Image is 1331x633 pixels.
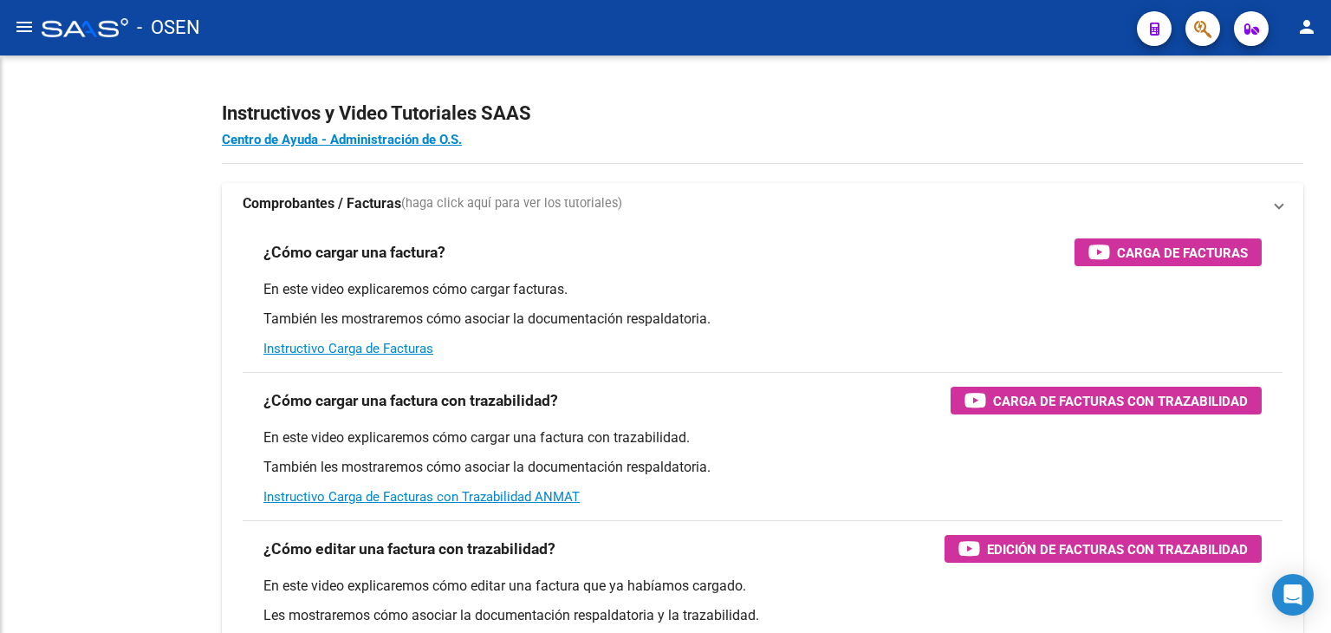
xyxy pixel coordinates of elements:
button: Carga de Facturas [1075,238,1262,266]
a: Instructivo Carga de Facturas con Trazabilidad ANMAT [263,489,580,505]
span: Edición de Facturas con Trazabilidad [987,538,1248,560]
p: En este video explicaremos cómo cargar facturas. [263,280,1262,299]
h3: ¿Cómo cargar una factura? [263,240,445,264]
p: En este video explicaremos cómo cargar una factura con trazabilidad. [263,428,1262,447]
a: Centro de Ayuda - Administración de O.S. [222,132,462,147]
h2: Instructivos y Video Tutoriales SAAS [222,97,1303,130]
button: Carga de Facturas con Trazabilidad [951,387,1262,414]
p: También les mostraremos cómo asociar la documentación respaldatoria. [263,310,1262,329]
h3: ¿Cómo editar una factura con trazabilidad? [263,537,555,561]
span: (haga click aquí para ver los tutoriales) [401,194,622,213]
button: Edición de Facturas con Trazabilidad [945,535,1262,563]
div: Open Intercom Messenger [1272,574,1314,616]
span: Carga de Facturas con Trazabilidad [993,390,1248,412]
strong: Comprobantes / Facturas [243,194,401,213]
mat-icon: menu [14,16,35,37]
p: En este video explicaremos cómo editar una factura que ya habíamos cargado. [263,577,1262,596]
p: También les mostraremos cómo asociar la documentación respaldatoria. [263,458,1262,477]
a: Instructivo Carga de Facturas [263,341,433,356]
mat-icon: person [1296,16,1317,37]
span: - OSEN [137,9,200,47]
p: Les mostraremos cómo asociar la documentación respaldatoria y la trazabilidad. [263,606,1262,625]
h3: ¿Cómo cargar una factura con trazabilidad? [263,388,558,413]
span: Carga de Facturas [1117,242,1248,264]
mat-expansion-panel-header: Comprobantes / Facturas(haga click aquí para ver los tutoriales) [222,183,1303,225]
